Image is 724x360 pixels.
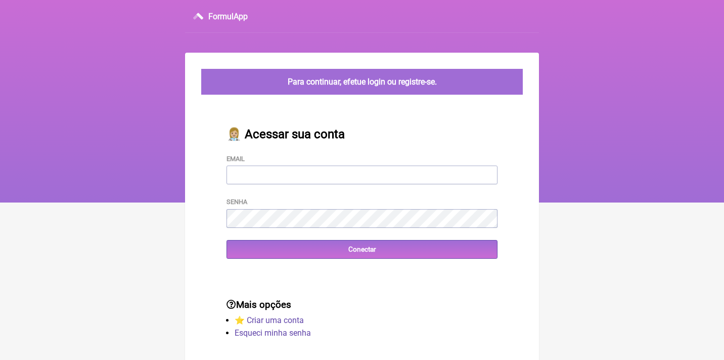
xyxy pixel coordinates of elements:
[201,69,523,95] div: Para continuar, efetue login ou registre-se.
[235,328,311,338] a: Esqueci minha senha
[208,12,248,21] h3: FormulApp
[235,315,304,325] a: ⭐️ Criar uma conta
[227,127,497,141] h2: 👩🏼‍⚕️ Acessar sua conta
[227,240,497,259] input: Conectar
[227,299,497,310] h3: Mais opções
[227,198,247,206] label: Senha
[227,155,245,163] label: Email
